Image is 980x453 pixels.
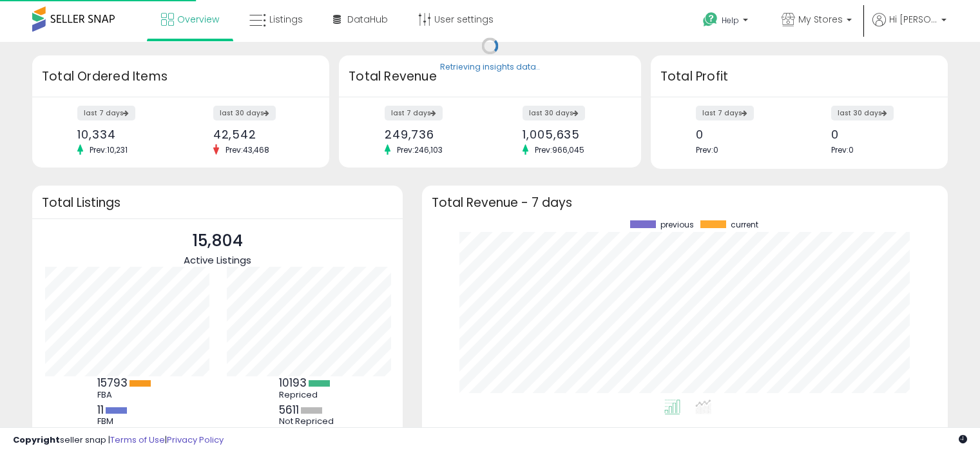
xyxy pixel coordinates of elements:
span: Hi [PERSON_NAME] [889,13,937,26]
b: 11 [97,402,104,418]
span: DataHub [347,13,388,26]
span: Help [722,15,739,26]
div: FBM [97,416,155,427]
div: 1,005,635 [523,128,619,141]
span: Active Listings [184,253,251,267]
b: 15793 [97,375,128,390]
span: Prev: 43,468 [219,144,276,155]
h3: Total Revenue [349,68,631,86]
b: 5611 [279,402,299,418]
label: last 30 days [213,106,276,120]
a: Help [693,2,761,42]
strong: Copyright [13,434,60,446]
label: last 7 days [77,106,135,120]
span: previous [660,220,694,229]
span: current [731,220,758,229]
div: Retrieving insights data.. [440,62,540,73]
div: 42,542 [213,128,307,141]
h3: Total Listings [42,198,393,207]
a: Privacy Policy [167,434,224,446]
b: 10193 [279,375,307,390]
p: 15,804 [184,229,251,253]
span: Listings [269,13,303,26]
label: last 7 days [696,106,754,120]
h3: Total Revenue - 7 days [432,198,938,207]
a: Terms of Use [110,434,165,446]
div: Not Repriced [279,416,337,427]
div: 0 [696,128,789,141]
a: Hi [PERSON_NAME] [872,13,946,42]
span: Prev: 0 [831,144,854,155]
span: Prev: 0 [696,144,718,155]
div: Repriced [279,390,337,400]
h3: Total Ordered Items [42,68,320,86]
label: last 30 days [523,106,585,120]
span: Prev: 10,231 [83,144,134,155]
span: Overview [177,13,219,26]
label: last 7 days [385,106,443,120]
h3: Total Profit [660,68,938,86]
div: 0 [831,128,925,141]
span: Prev: 246,103 [390,144,449,155]
div: 249,736 [385,128,481,141]
div: seller snap | | [13,434,224,447]
span: Prev: 966,045 [528,144,591,155]
label: last 30 days [831,106,894,120]
i: Get Help [702,12,718,28]
span: My Stores [798,13,843,26]
div: 10,334 [77,128,171,141]
div: FBA [97,390,155,400]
